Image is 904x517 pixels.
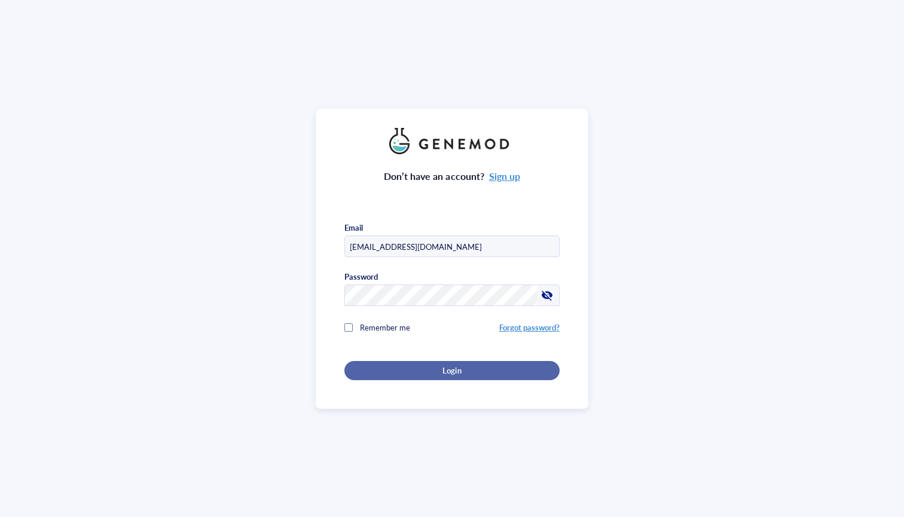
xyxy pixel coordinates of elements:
div: Password [344,271,378,282]
div: Email [344,222,363,233]
button: Login [344,361,560,380]
span: Remember me [360,322,410,333]
div: Don’t have an account? [384,169,520,184]
img: genemod_logo_light-BcqUzbGq.png [389,128,515,154]
span: Login [442,365,461,376]
a: Forgot password? [499,322,560,333]
a: Sign up [489,169,520,183]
